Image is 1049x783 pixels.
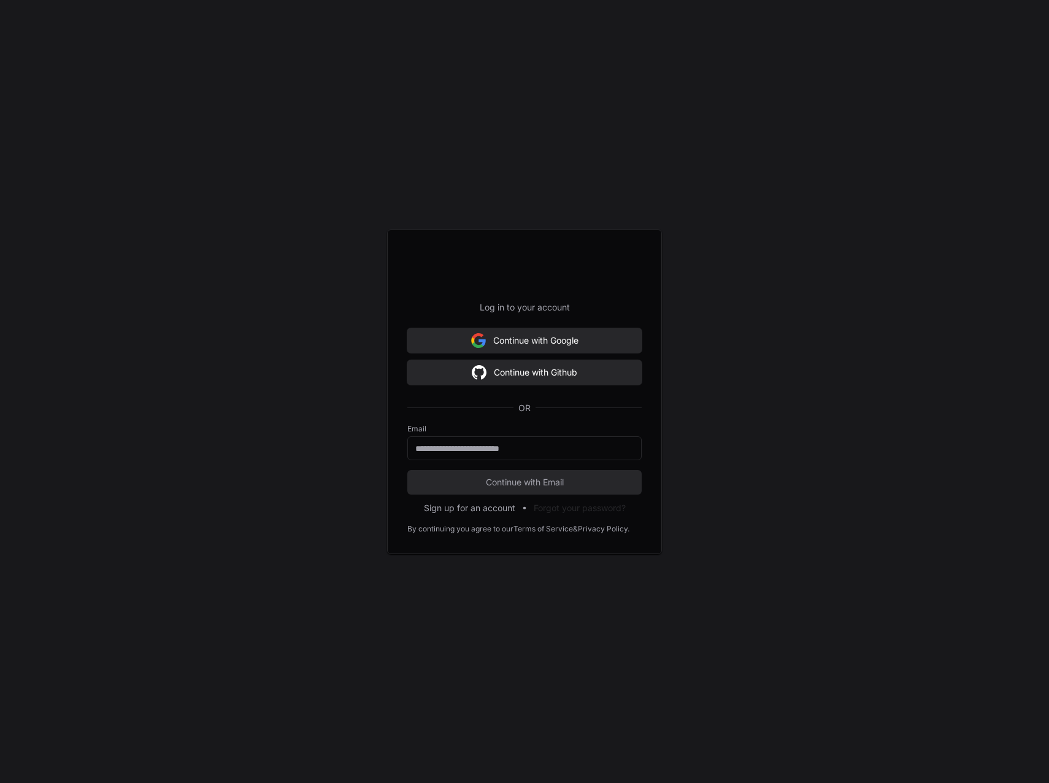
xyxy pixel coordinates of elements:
button: Continue with Email [407,470,642,495]
img: Sign in with google [471,328,486,353]
span: OR [513,402,536,414]
button: Continue with Github [407,360,642,385]
div: By continuing you agree to our [407,524,513,534]
button: Continue with Google [407,328,642,353]
span: Continue with Email [407,476,642,488]
button: Forgot your password? [534,502,626,514]
button: Sign up for an account [424,502,515,514]
label: Email [407,424,642,434]
a: Terms of Service [513,524,573,534]
a: Privacy Policy. [578,524,629,534]
div: & [573,524,578,534]
p: Log in to your account [407,301,642,314]
img: Sign in with google [472,360,486,385]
